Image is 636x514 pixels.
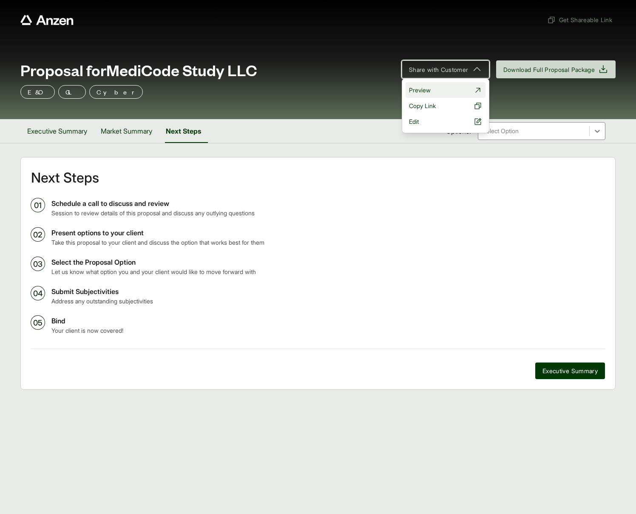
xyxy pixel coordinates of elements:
[51,228,605,238] p: Present options to your client
[409,86,431,94] span: Preview
[406,114,486,129] a: Edit
[20,15,74,25] a: Anzen website
[406,82,486,98] a: Preview
[503,65,595,74] span: Download Full Proposal Package
[547,15,612,24] span: Get Shareable Link
[20,119,94,143] button: Executive Summary
[51,208,605,217] p: Session to review details of this proposal and discuss any outlying questions
[51,316,605,326] p: Bind
[402,60,489,78] button: Share with Customer
[51,326,605,335] p: Your client is now covered!
[28,87,48,97] p: E&O
[51,238,605,247] p: Take this proposal to your client and discuss the option that works best for them
[97,87,136,97] p: Cyber
[51,267,605,276] p: Let us know what option you and your client would like to move forward with
[409,117,419,126] span: Edit
[20,61,257,78] span: Proposal for MediCode Study LLC
[409,65,468,74] span: Share with Customer
[542,366,598,375] span: Executive Summary
[51,257,605,267] p: Select the Proposal Option
[31,171,605,185] h2: Next Steps
[409,101,436,110] span: Copy Link
[65,87,79,97] p: GL
[159,119,208,143] button: Next Steps
[496,60,616,78] button: Download Full Proposal Package
[544,12,616,28] button: Get Shareable Link
[94,119,159,143] button: Market Summary
[406,98,486,114] button: Copy Link
[51,297,605,306] p: Address any outstanding subjectivities
[535,363,605,379] button: Executive Summary
[51,198,605,208] p: Schedule a call to discuss and review
[51,286,605,297] p: Submit Subjectivities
